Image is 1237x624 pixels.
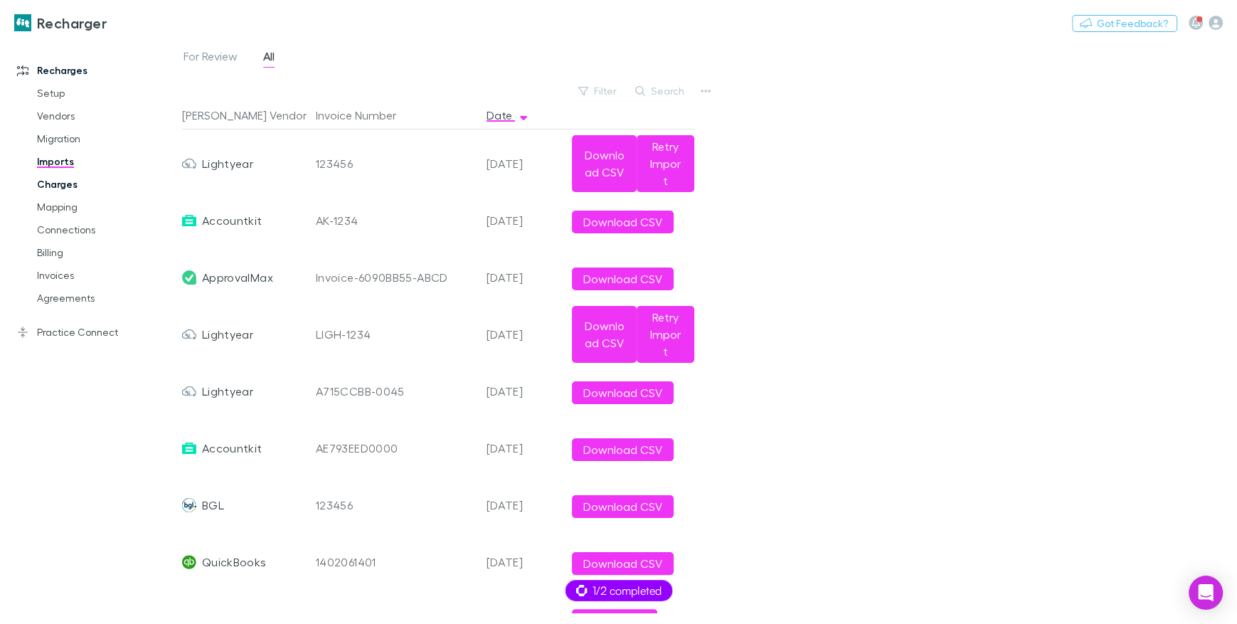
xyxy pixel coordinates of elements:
[316,534,475,591] div: 1402061401
[572,268,674,290] button: Download CSV
[202,363,253,420] span: Lightyear
[481,192,566,249] div: [DATE]
[572,552,674,575] button: Download CSV
[3,321,179,344] a: Practice Connect
[182,270,196,285] img: ApprovalMax's Logo
[572,381,674,404] button: Download CSV
[182,498,196,512] img: BGL's Logo
[202,249,273,306] span: ApprovalMax
[202,477,224,534] span: BGL
[1189,576,1223,610] div: Open Intercom Messenger
[481,135,566,192] div: [DATE]
[23,173,179,196] a: Charges
[572,211,674,233] button: Download CSV
[6,6,115,40] a: Recharger
[316,135,475,192] div: 123456
[182,327,196,342] img: Lightyear's Logo
[202,534,267,591] span: QuickBooks
[23,218,179,241] a: Connections
[182,555,196,569] img: QuickBooks's Logo
[316,101,413,129] button: Invoice Number
[487,101,529,129] button: Date
[23,127,179,150] a: Migration
[202,306,253,363] span: Lightyear
[316,306,475,363] div: LIGH-1234
[571,83,625,100] button: Filter
[572,495,674,518] button: Download CSV
[316,477,475,534] div: 123456
[23,241,179,264] a: Billing
[628,83,693,100] button: Search
[182,157,196,171] img: Lightyear's Logo
[481,306,566,363] div: [DATE]
[572,306,637,363] button: Download CSV
[316,420,475,477] div: AE793EED0000
[3,59,179,82] a: Recharges
[202,420,262,477] span: Accountkit
[23,287,179,310] a: Agreements
[481,249,566,306] div: [DATE]
[572,135,637,192] button: Download CSV
[184,49,238,68] span: For Review
[263,49,275,68] span: All
[316,192,475,249] div: AK-1234
[23,82,179,105] a: Setup
[481,363,566,420] div: [DATE]
[637,306,694,363] button: Retry Import
[1072,15,1177,32] button: Got Feedback?
[316,363,475,420] div: A715CCBB-0045
[202,192,262,249] span: Accountkit
[481,534,566,591] div: [DATE]
[202,135,253,192] span: Lightyear
[182,441,196,455] img: Accountkit's Logo
[23,264,179,287] a: Invoices
[481,420,566,477] div: [DATE]
[23,196,179,218] a: Mapping
[23,150,179,173] a: Imports
[572,438,674,461] button: Download CSV
[182,101,324,129] button: [PERSON_NAME] Vendor
[316,249,475,306] div: Invoice-6090BB55-ABCD
[37,14,107,31] h3: Recharger
[182,213,196,228] img: Accountkit's Logo
[481,477,566,534] div: [DATE]
[23,105,179,127] a: Vendors
[182,384,196,398] img: Lightyear's Logo
[14,14,31,31] img: Recharger's Logo
[637,135,694,192] button: Retry Import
